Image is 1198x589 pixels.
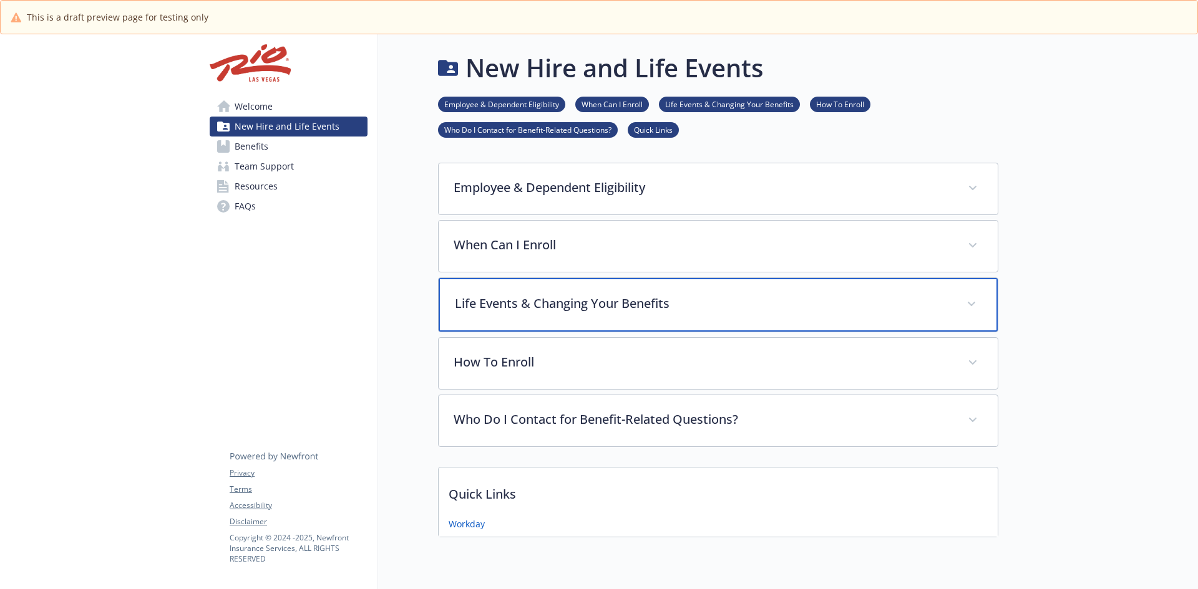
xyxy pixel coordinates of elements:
div: Life Events & Changing Your Benefits [439,278,998,332]
div: Employee & Dependent Eligibility [439,163,998,214]
a: Who Do I Contact for Benefit-Related Questions? [438,123,618,135]
a: Team Support [210,156,368,176]
p: Life Events & Changing Your Benefits [455,294,952,313]
a: Privacy [230,467,367,479]
p: Employee & Dependent Eligibility [454,178,953,197]
a: Life Events & Changing Your Benefits [659,98,800,110]
a: Quick Links [628,123,679,135]
p: Copyright © 2024 - 2025 , Newfront Insurance Services, ALL RIGHTS RESERVED [230,532,367,564]
h1: New Hire and Life Events [465,49,763,87]
span: Team Support [235,156,294,176]
a: Accessibility [230,500,367,511]
p: Quick Links [439,467,998,514]
span: Benefits [235,136,268,156]
span: New Hire and Life Events [235,117,339,136]
p: When Can I Enroll [454,236,953,254]
a: Employee & Dependent Eligibility [438,98,565,110]
a: New Hire and Life Events [210,117,368,136]
span: FAQs [235,196,256,216]
p: Who Do I Contact for Benefit-Related Questions? [454,410,953,429]
span: Resources [235,176,278,196]
a: Workday [449,517,485,530]
a: Terms [230,484,367,495]
a: Disclaimer [230,516,367,527]
a: How To Enroll [810,98,870,110]
a: When Can I Enroll [575,98,649,110]
a: Resources [210,176,368,196]
p: How To Enroll [454,353,953,371]
div: Who Do I Contact for Benefit-Related Questions? [439,395,998,446]
span: This is a draft preview page for testing only [27,11,208,24]
div: When Can I Enroll [439,221,998,272]
a: FAQs [210,196,368,216]
span: Welcome [235,97,273,117]
div: How To Enroll [439,338,998,389]
a: Benefits [210,136,368,156]
a: Welcome [210,97,368,117]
